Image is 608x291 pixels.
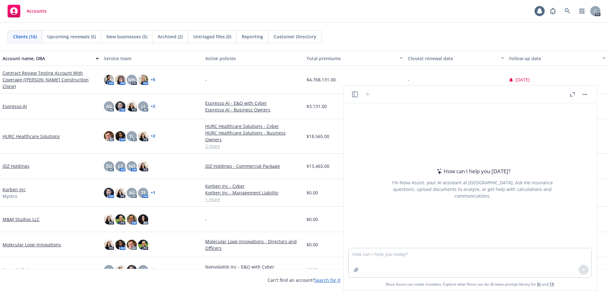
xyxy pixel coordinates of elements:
button: Total premiums [304,51,405,66]
img: photo [115,240,125,250]
img: photo [138,131,148,141]
a: Molecular Loop Innovations - Directors and Officers [205,238,301,251]
a: + 2 [151,134,155,138]
span: AG [106,103,112,110]
a: M&M Studios LLC [3,216,40,223]
div: How can I help you [DATE]? [435,167,510,175]
span: Upcoming renewals (5) [47,33,96,40]
span: Reporting [242,33,263,40]
img: photo [104,214,114,225]
span: $4,768,131.00 [307,76,336,83]
a: BI [537,282,541,287]
img: photo [127,240,137,250]
img: photo [104,75,114,85]
span: $0.00 [307,189,318,196]
span: Untriaged files (0) [193,33,231,40]
span: Mystro [3,193,17,199]
span: $0.00 [307,216,318,223]
span: LF [118,163,123,169]
a: Contract Review Testing Account With Coverage ([PERSON_NAME] Construction Clone) [3,70,99,90]
img: photo [138,240,148,250]
img: photo [115,188,125,198]
span: - [205,76,207,83]
img: photo [115,265,125,275]
div: Active policies [205,55,301,62]
a: HURC Healthcare Solutions - Cyber [205,123,301,130]
img: photo [115,214,125,225]
a: 1 more [205,196,301,203]
img: photo [127,265,137,275]
img: photo [138,214,148,225]
div: I'm Nova Assist, your AI assistant at [GEOGRAPHIC_DATA]. Ask me insurance questions, upload docum... [383,179,561,199]
div: Total premiums [307,55,396,62]
span: MN [128,76,136,83]
a: + 2 [151,104,155,108]
a: Switch app [576,5,588,17]
a: HURC Healthcare Solutions - Business Owners [205,130,301,143]
a: Search [561,5,574,17]
span: Accounts [27,9,47,14]
span: DK [106,267,112,273]
span: AG [140,267,146,273]
span: $0.00 [307,267,318,273]
span: $0.00 [307,241,318,248]
div: Service team [104,55,200,62]
span: ZU [106,163,112,169]
span: - [408,76,409,83]
a: Korben Inc - Cyber [205,183,301,189]
img: photo [127,214,137,225]
div: Closest renewal date [408,55,497,62]
a: Search for it [314,277,340,283]
a: Report a Bug [547,5,559,17]
a: TR [549,282,554,287]
span: ND [129,163,135,169]
span: $18,565.00 [307,133,329,140]
img: photo [104,188,114,198]
span: AG [129,189,135,196]
a: + 5 [151,78,155,82]
span: [DATE] [516,76,530,83]
a: Espresso AI - E&O with Cyber [205,100,301,106]
span: $3,131.00 [307,103,327,110]
button: Active policies [203,51,304,66]
a: Molecular Loop Innovations [3,241,61,248]
span: Archived (2) [158,33,183,40]
a: 2 more [205,143,301,149]
span: LI [141,103,145,110]
a: Korben Inc - Management Liability [205,189,301,196]
a: Korben Inc [3,186,26,193]
a: JDZ Holdings [3,163,29,169]
a: JDZ Holdings - Commercial Package [205,163,301,169]
div: Follow up date [509,55,598,62]
img: photo [127,101,137,111]
a: + 1 [151,268,155,272]
img: photo [138,75,148,85]
a: HURC Healthcare Solutions [3,133,60,140]
a: Espresso AI [3,103,27,110]
a: Accounts [5,2,49,20]
button: Service team [101,51,203,66]
span: Can't find an account? [268,277,340,283]
span: New businesses (5) [106,33,147,40]
span: - [205,216,207,223]
span: Nova Assist can make mistakes. Explore what Nova can do: Browse prompt library for and [386,278,554,291]
button: Closest renewal date [405,51,507,66]
a: + 1 [151,191,155,195]
img: photo [104,240,114,250]
button: Follow up date [507,51,608,66]
span: $13,465.00 [307,163,329,169]
span: Clients (16) [13,33,37,40]
img: photo [115,75,125,85]
div: Account name, DBA [3,55,92,62]
a: Espresso AI - Business Owners [205,106,301,113]
a: Nonvolatile Inc [3,267,34,273]
img: photo [115,101,125,111]
img: photo [115,131,125,141]
img: photo [138,161,148,171]
img: photo [104,131,114,141]
span: TF [141,189,146,196]
span: TL [129,133,134,140]
a: Nonvolatile Inc - E&O with Cyber [205,263,301,270]
span: Customer Directory [274,33,316,40]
